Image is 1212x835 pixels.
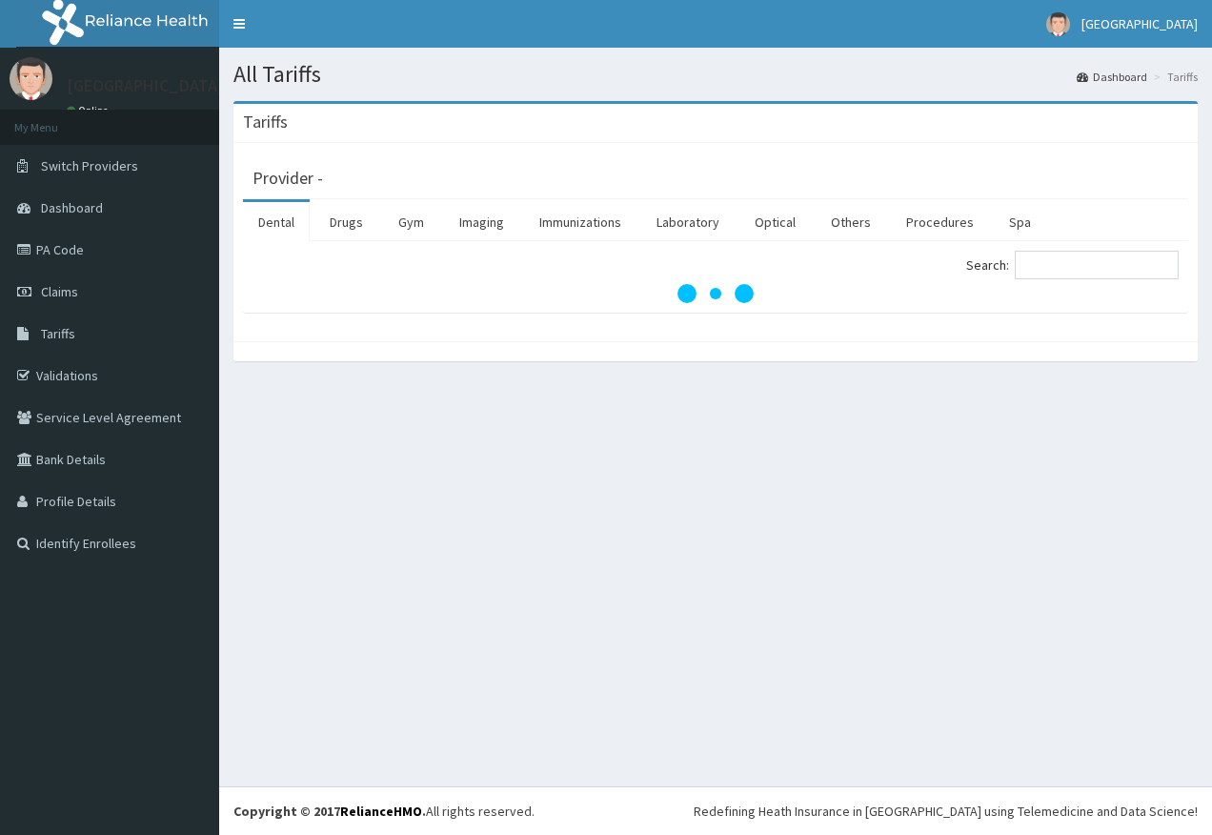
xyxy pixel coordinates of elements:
a: Immunizations [524,202,636,242]
span: Switch Providers [41,157,138,174]
h3: Provider - [252,170,323,187]
span: [GEOGRAPHIC_DATA] [1081,15,1198,32]
p: [GEOGRAPHIC_DATA] [67,77,224,94]
div: Redefining Heath Insurance in [GEOGRAPHIC_DATA] using Telemedicine and Data Science! [694,802,1198,821]
a: Gym [383,202,439,242]
svg: audio-loading [677,255,754,332]
img: User Image [1046,12,1070,36]
a: RelianceHMO [340,803,422,820]
a: Spa [994,202,1046,242]
a: Procedures [891,202,989,242]
span: Claims [41,283,78,300]
footer: All rights reserved. [219,786,1212,835]
strong: Copyright © 2017 . [233,803,426,820]
a: Imaging [444,202,519,242]
h3: Tariffs [243,113,288,131]
img: User Image [10,57,52,100]
a: Others [816,202,886,242]
a: Optical [739,202,811,242]
li: Tariffs [1149,69,1198,85]
h1: All Tariffs [233,62,1198,87]
a: Dashboard [1077,69,1147,85]
label: Search: [966,251,1179,279]
input: Search: [1015,251,1179,279]
a: Drugs [314,202,378,242]
a: Dental [243,202,310,242]
a: Laboratory [641,202,735,242]
span: Tariffs [41,325,75,342]
span: Dashboard [41,199,103,216]
a: Online [67,104,112,117]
